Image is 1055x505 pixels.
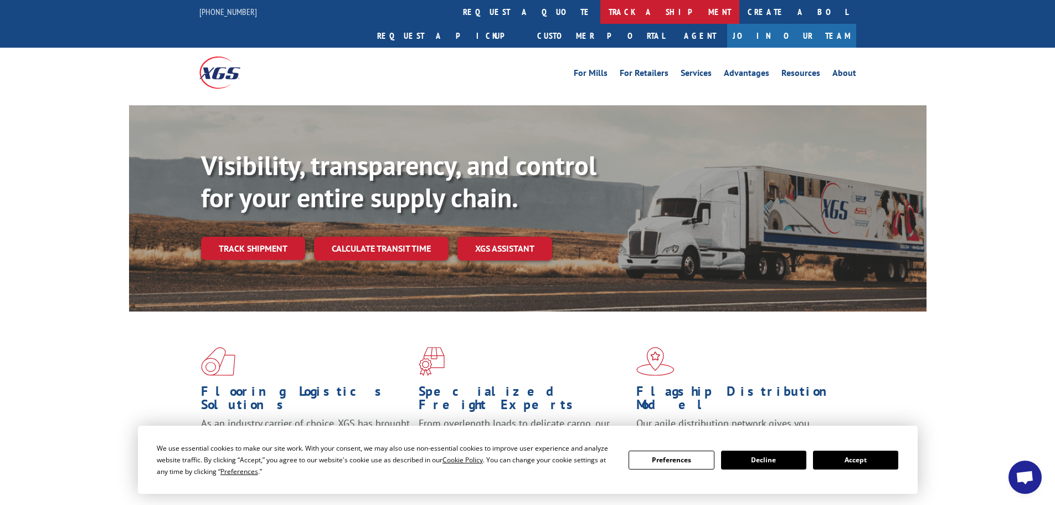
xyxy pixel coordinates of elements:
[138,426,918,494] div: Cookie Consent Prompt
[727,24,856,48] a: Join Our Team
[201,385,410,417] h1: Flooring Logistics Solutions
[442,455,483,465] span: Cookie Policy
[220,467,258,476] span: Preferences
[673,24,727,48] a: Agent
[201,347,235,376] img: xgs-icon-total-supply-chain-intelligence-red
[832,69,856,81] a: About
[201,237,305,260] a: Track shipment
[419,385,628,417] h1: Specialized Freight Experts
[636,417,840,443] span: Our agile distribution network gives you nationwide inventory management on demand.
[201,417,410,456] span: As an industry carrier of choice, XGS has brought innovation and dedication to flooring logistics...
[636,385,846,417] h1: Flagship Distribution Model
[457,237,552,261] a: XGS ASSISTANT
[529,24,673,48] a: Customer Portal
[724,69,769,81] a: Advantages
[721,451,806,470] button: Decline
[199,6,257,17] a: [PHONE_NUMBER]
[574,69,608,81] a: For Mills
[419,417,628,466] p: From overlength loads to delicate cargo, our experienced staff knows the best way to move your fr...
[781,69,820,81] a: Resources
[157,442,615,477] div: We use essential cookies to make our site work. With your consent, we may also use non-essential ...
[1008,461,1042,494] div: Open chat
[314,237,449,261] a: Calculate transit time
[681,69,712,81] a: Services
[620,69,668,81] a: For Retailers
[201,148,596,215] b: Visibility, transparency, and control for your entire supply chain.
[369,24,529,48] a: Request a pickup
[636,347,675,376] img: xgs-icon-flagship-distribution-model-red
[419,347,445,376] img: xgs-icon-focused-on-flooring-red
[813,451,898,470] button: Accept
[629,451,714,470] button: Preferences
